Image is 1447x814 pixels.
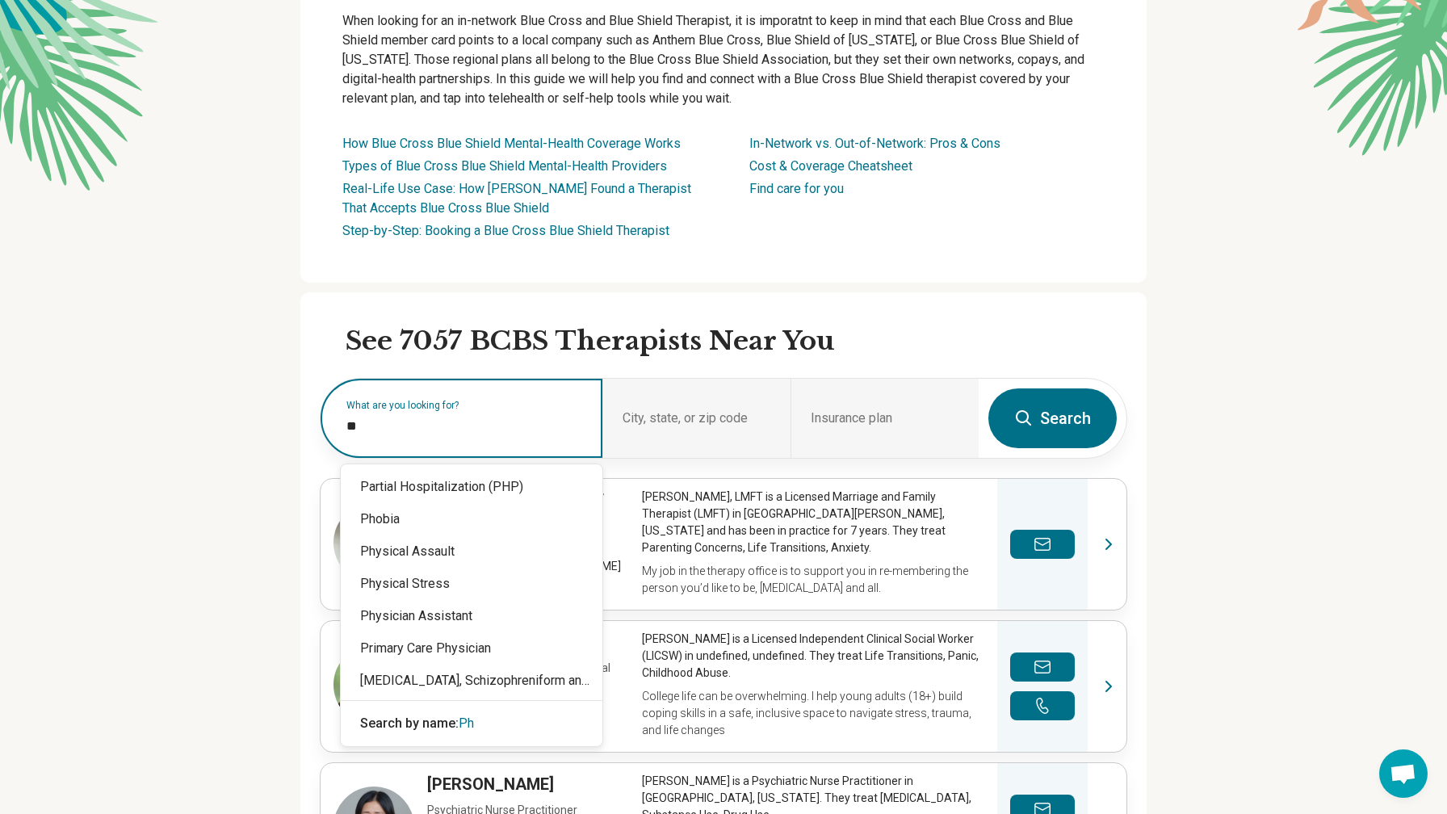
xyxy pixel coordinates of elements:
[346,325,1127,359] h2: See 7057 BCBS Therapists Near You
[342,223,669,238] a: Step-by-Step: Booking a Blue Cross Blue Shield Therapist
[988,388,1117,448] button: Search
[749,181,844,196] a: Find care for you
[749,136,1000,151] a: In-Network vs. Out-of-Network: Pros & Cons
[342,158,667,174] a: Types of Blue Cross Blue Shield Mental-Health Providers
[1010,691,1075,720] button: Make a phone call
[1379,749,1428,798] a: Open chat
[360,715,459,731] span: Search by name:
[341,568,602,600] div: Physical Stress
[341,665,602,697] div: [MEDICAL_DATA], Schizophreniform and Brief [MEDICAL_DATA]
[341,632,602,665] div: Primary Care Physician
[342,136,681,151] a: How Blue Cross Blue Shield Mental-Health Coverage Works
[459,715,474,731] span: Ph
[1010,530,1075,559] button: Send a message
[749,158,912,174] a: Cost & Coverage Cheatsheet
[342,181,691,216] a: Real-Life Use Case: How [PERSON_NAME] Found a Therapist That Accepts Blue Cross Blue Shield
[342,11,1105,108] p: When looking for an in-network Blue Cross and Blue Shield Therapist, it is imporatnt to keep in m...
[341,503,602,535] div: Phobia
[341,535,602,568] div: Physical Assault
[341,464,602,746] div: Suggestions
[346,401,583,410] label: What are you looking for?
[341,600,602,632] div: Physician Assistant
[1010,652,1075,682] button: Send a message
[341,471,602,503] div: Partial Hospitalization (PHP)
